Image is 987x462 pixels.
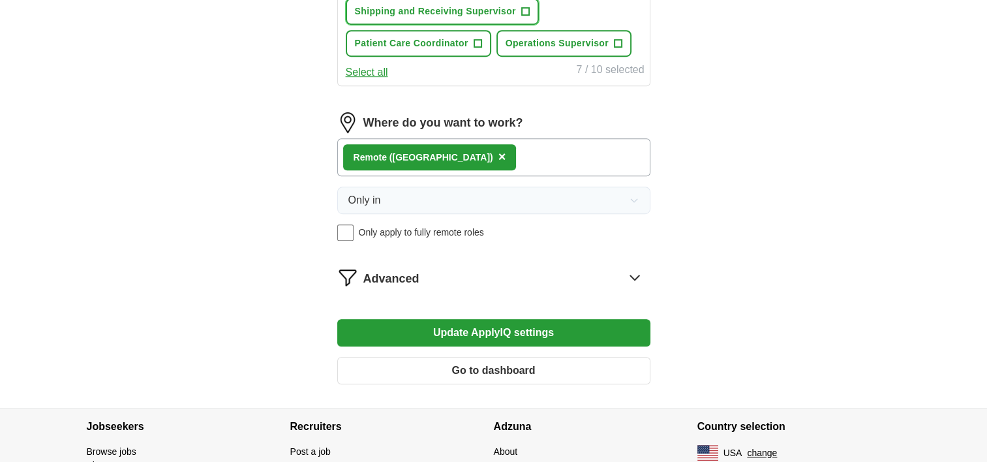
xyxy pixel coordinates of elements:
button: Update ApplyIQ settings [337,319,650,346]
span: Patient Care Coordinator [355,37,468,50]
a: Post a job [290,446,331,457]
button: Operations Supervisor [496,30,631,57]
span: Operations Supervisor [506,37,609,50]
img: filter [337,267,358,288]
a: Browse jobs [87,446,136,457]
button: Only in [337,187,650,214]
input: Only apply to fully remote roles [337,224,354,241]
h4: Country selection [697,408,901,445]
img: US flag [697,445,718,461]
span: Advanced [363,270,419,288]
span: Only in [348,192,381,208]
div: 7 / 10 selected [576,62,644,80]
button: Select all [346,65,388,80]
button: Go to dashboard [337,357,650,384]
button: change [747,446,777,460]
span: Only apply to fully remote roles [359,226,484,239]
button: × [498,147,506,167]
label: Where do you want to work? [363,114,523,132]
div: Remote ([GEOGRAPHIC_DATA]) [354,151,493,164]
button: Patient Care Coordinator [346,30,491,57]
a: About [494,446,518,457]
img: location.png [337,112,358,133]
span: × [498,149,506,164]
span: Shipping and Receiving Supervisor [355,5,516,18]
span: USA [723,446,742,460]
